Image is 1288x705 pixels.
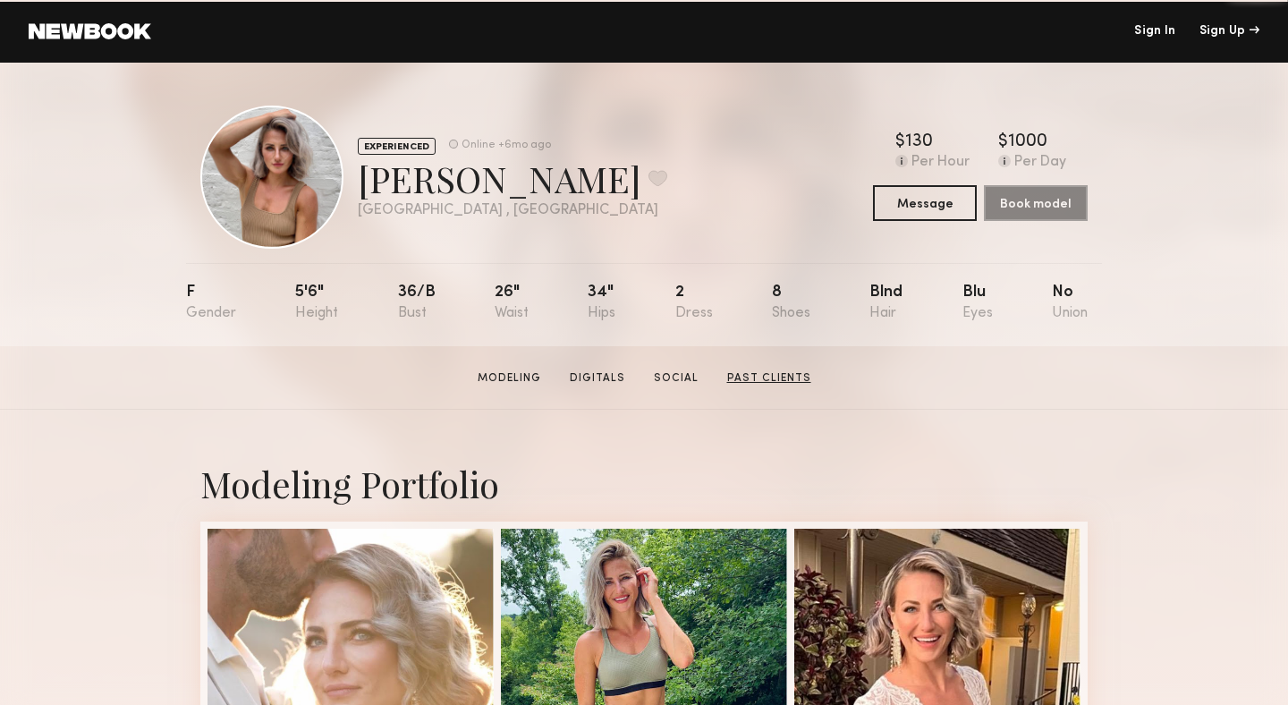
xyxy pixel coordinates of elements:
[462,140,551,151] div: Online +6mo ago
[295,285,338,321] div: 5'6"
[563,370,632,386] a: Digitals
[1008,133,1047,151] div: 1000
[1014,155,1066,171] div: Per Day
[869,285,902,321] div: Blnd
[720,370,818,386] a: Past Clients
[1134,25,1175,38] a: Sign In
[962,285,993,321] div: Blu
[998,133,1008,151] div: $
[495,285,529,321] div: 26"
[398,285,436,321] div: 36/b
[905,133,933,151] div: 130
[873,185,977,221] button: Message
[772,285,810,321] div: 8
[1052,285,1088,321] div: No
[675,285,713,321] div: 2
[470,370,548,386] a: Modeling
[358,155,667,202] div: [PERSON_NAME]
[911,155,970,171] div: Per Hour
[186,285,236,321] div: F
[588,285,615,321] div: 34"
[358,203,667,218] div: [GEOGRAPHIC_DATA] , [GEOGRAPHIC_DATA]
[200,460,1088,507] div: Modeling Portfolio
[1199,25,1259,38] div: Sign Up
[895,133,905,151] div: $
[358,138,436,155] div: EXPERIENCED
[647,370,706,386] a: Social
